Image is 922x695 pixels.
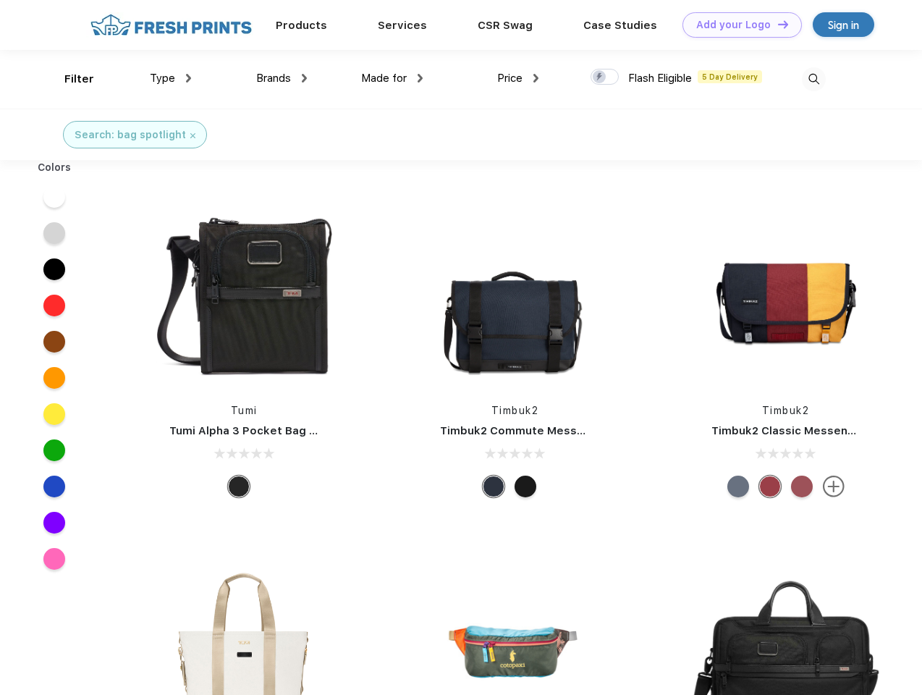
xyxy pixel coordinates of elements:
[228,476,250,497] div: Black
[440,424,634,437] a: Timbuk2 Commute Messenger Bag
[690,196,882,389] img: func=resize&h=266
[86,12,256,38] img: fo%20logo%202.webp
[64,71,94,88] div: Filter
[302,74,307,83] img: dropdown.png
[515,476,536,497] div: Eco Black
[186,74,191,83] img: dropdown.png
[762,405,810,416] a: Timbuk2
[483,476,504,497] div: Eco Nautical
[148,196,340,389] img: func=resize&h=266
[828,17,859,33] div: Sign in
[759,476,781,497] div: Eco Bookish
[823,476,845,497] img: more.svg
[75,127,186,143] div: Search: bag spotlight
[169,424,339,437] a: Tumi Alpha 3 Pocket Bag Small
[711,424,891,437] a: Timbuk2 Classic Messenger Bag
[533,74,538,83] img: dropdown.png
[698,70,762,83] span: 5 Day Delivery
[361,72,407,85] span: Made for
[802,67,826,91] img: desktop_search.svg
[150,72,175,85] span: Type
[491,405,539,416] a: Timbuk2
[231,405,258,416] a: Tumi
[628,72,692,85] span: Flash Eligible
[727,476,749,497] div: Eco Lightbeam
[778,20,788,28] img: DT
[497,72,523,85] span: Price
[418,196,611,389] img: func=resize&h=266
[256,72,291,85] span: Brands
[418,74,423,83] img: dropdown.png
[27,160,83,175] div: Colors
[813,12,874,37] a: Sign in
[791,476,813,497] div: Eco Collegiate Red
[696,19,771,31] div: Add your Logo
[276,19,327,32] a: Products
[190,133,195,138] img: filter_cancel.svg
